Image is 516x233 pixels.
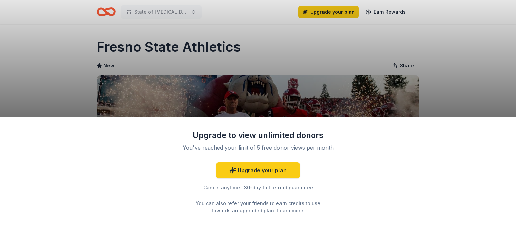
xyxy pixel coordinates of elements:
a: Upgrade your plan [216,162,300,178]
a: Learn more [277,207,303,214]
div: You can also refer your friends to earn credits to use towards an upgraded plan. . [189,200,327,214]
div: Cancel anytime · 30-day full refund guarantee [171,184,345,192]
div: You've reached your limit of 5 free donor views per month [179,143,337,152]
div: Upgrade to view unlimited donors [171,130,345,141]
